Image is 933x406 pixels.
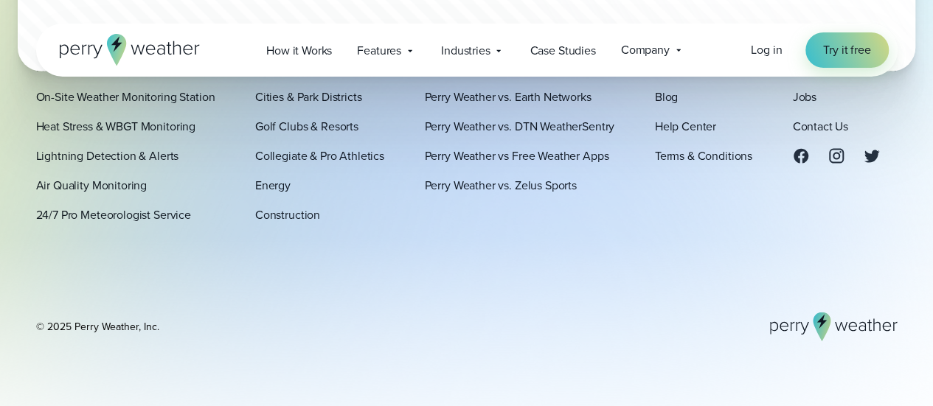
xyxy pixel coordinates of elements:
div: © 2025 Perry Weather, Inc. [36,319,159,334]
a: Help Center [655,117,716,135]
a: Golf Clubs & Resorts [255,117,358,135]
a: On-Site Weather Monitoring Station [36,88,215,105]
span: Industries [441,42,490,60]
a: Terms & Conditions [655,147,752,164]
a: Try it free [805,32,888,68]
a: Perry Weather vs. Zelus Sports [424,176,576,194]
span: Case Studies [530,42,595,60]
span: How it Works [266,42,332,60]
span: Try it free [823,41,870,59]
a: Cities & Park Districts [255,88,361,105]
a: 24/7 Pro Meteorologist Service [36,206,191,223]
a: How it Works [254,35,344,66]
a: Perry Weather vs Free Weather Apps [424,147,608,164]
a: Contact Us [792,117,847,135]
a: Log in [751,41,782,59]
a: Blog [655,88,678,105]
a: Jobs [792,88,816,105]
a: Construction [255,206,320,223]
a: Perry Weather vs. DTN WeatherSentry [424,117,614,135]
a: Collegiate & Pro Athletics [255,147,384,164]
a: Case Studies [517,35,608,66]
span: Features [357,42,401,60]
a: Energy [255,176,291,194]
a: Heat Stress & WBGT Monitoring [36,117,196,135]
a: Perry Weather vs. Earth Networks [424,88,591,105]
a: Air Quality Monitoring [36,176,148,194]
a: Lightning Detection & Alerts [36,147,179,164]
span: Log in [751,41,782,58]
span: Company [621,41,670,59]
